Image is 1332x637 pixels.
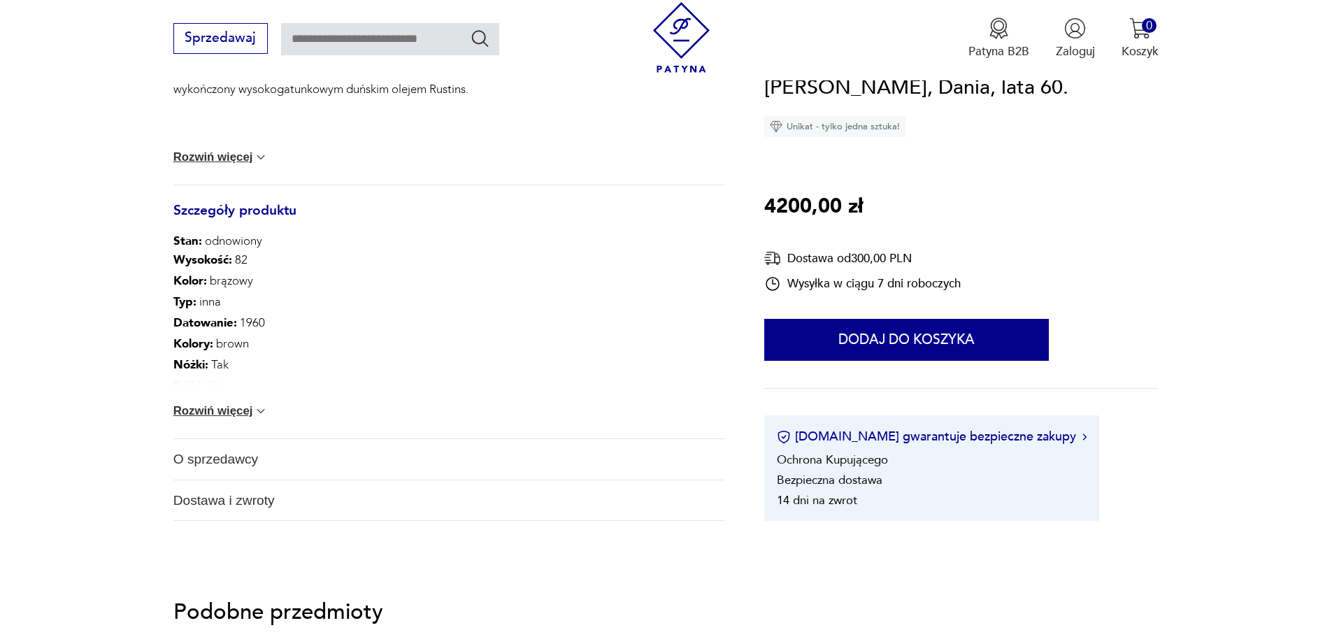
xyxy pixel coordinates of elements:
[988,17,1010,39] img: Ikona medalu
[173,602,1159,622] p: Podobne przedmioty
[173,375,389,396] p: Tak
[173,23,268,54] button: Sprzedawaj
[173,315,237,331] b: Datowanie :
[764,72,1068,104] h1: [PERSON_NAME], Dania, lata 60.
[173,34,268,45] a: Sprzedawaj
[1122,17,1159,59] button: 0Koszyk
[1129,17,1151,39] img: Ikona koszyka
[1064,17,1086,39] img: Ikonka użytkownika
[1056,43,1095,59] p: Zaloguj
[770,120,782,133] img: Ikona diamentu
[764,275,961,292] div: Wysyłka w ciągu 7 dni roboczych
[1142,18,1156,33] div: 0
[764,250,781,267] img: Ikona dostawy
[173,439,724,480] button: Ikona plusaO sprzedawcy
[173,206,724,234] h3: Szczegóły produktu
[173,292,389,313] p: inna
[266,236,279,248] img: Info icon
[713,496,723,506] img: Ikona plusa
[173,250,389,271] p: 82
[173,313,389,334] p: 1960
[777,452,888,468] li: Ochrona Kupującego
[777,428,1087,445] button: [DOMAIN_NAME] gwarantuje bezpieczne zakupy
[173,355,389,375] p: Tak
[173,439,701,480] span: O sprzedawcy
[173,252,232,268] b: Wysokość :
[1082,434,1087,441] img: Ikona strzałki w prawo
[968,43,1029,59] p: Patyna B2B
[173,480,724,521] button: Ikona plusaDostawa i zwroty
[764,320,1049,362] button: Dodaj do koszyka
[173,233,262,250] span: odnowiony
[968,17,1029,59] button: Patyna B2B
[173,404,268,418] button: Rozwiń więcej
[764,191,863,223] p: 4200,00 zł
[1122,43,1159,59] p: Koszyk
[777,472,882,488] li: Bezpieczna dostawa
[173,294,196,310] b: Typ :
[713,455,723,464] img: Ikona plusa
[173,334,389,355] p: brown
[173,150,268,164] button: Rozwiń więcej
[764,116,905,137] div: Unikat - tylko jedna sztuka!
[173,336,213,352] b: Kolory :
[764,250,961,267] div: Dostawa od 300,00 PLN
[777,492,857,508] li: 14 dni na zwrot
[254,150,268,164] img: chevron down
[173,233,202,249] b: Stan:
[646,2,717,73] img: Patyna - sklep z meblami i dekoracjami vintage
[470,28,490,48] button: Szukaj
[1056,17,1095,59] button: Zaloguj
[254,404,268,418] img: chevron down
[777,430,791,444] img: Ikona certyfikatu
[173,378,203,394] b: Półki :
[173,271,389,292] p: brązowy
[173,480,701,521] span: Dostawa i zwroty
[173,273,207,289] b: Kolor:
[173,357,208,373] b: Nóżki :
[968,17,1029,59] a: Ikona medaluPatyna B2B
